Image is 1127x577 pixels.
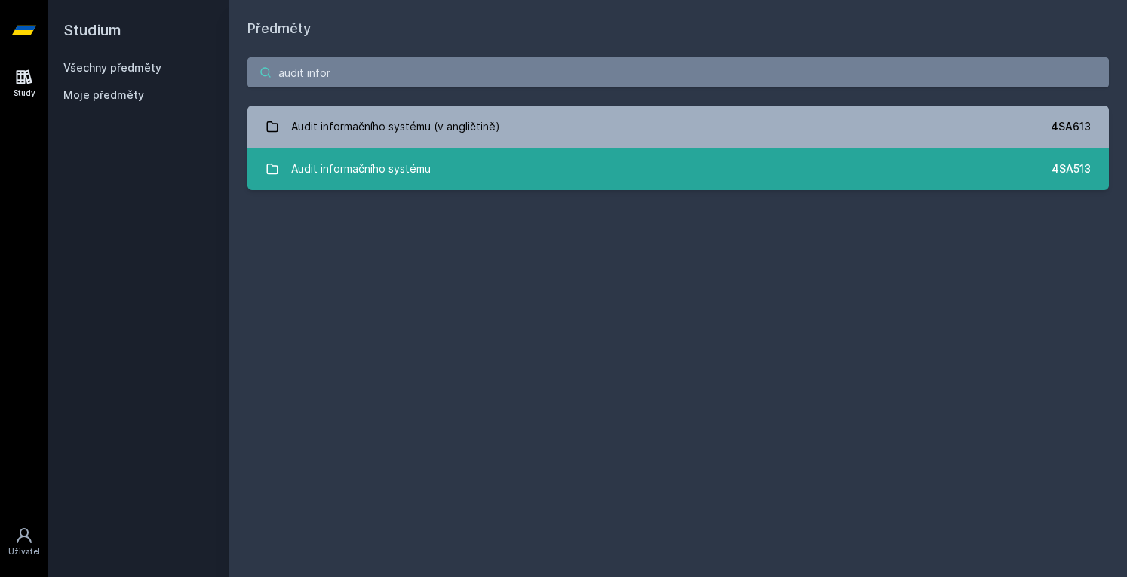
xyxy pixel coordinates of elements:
[3,519,45,565] a: Uživatel
[247,18,1109,39] h1: Předměty
[8,546,40,557] div: Uživatel
[1051,119,1091,134] div: 4SA613
[14,87,35,99] div: Study
[247,148,1109,190] a: Audit informačního systému 4SA513
[1052,161,1091,176] div: 4SA513
[3,60,45,106] a: Study
[63,87,144,103] span: Moje předměty
[291,154,431,184] div: Audit informačního systému
[63,61,161,74] a: Všechny předměty
[247,57,1109,87] input: Název nebo ident předmětu…
[247,106,1109,148] a: Audit informačního systému (v angličtině) 4SA613
[291,112,500,142] div: Audit informačního systému (v angličtině)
